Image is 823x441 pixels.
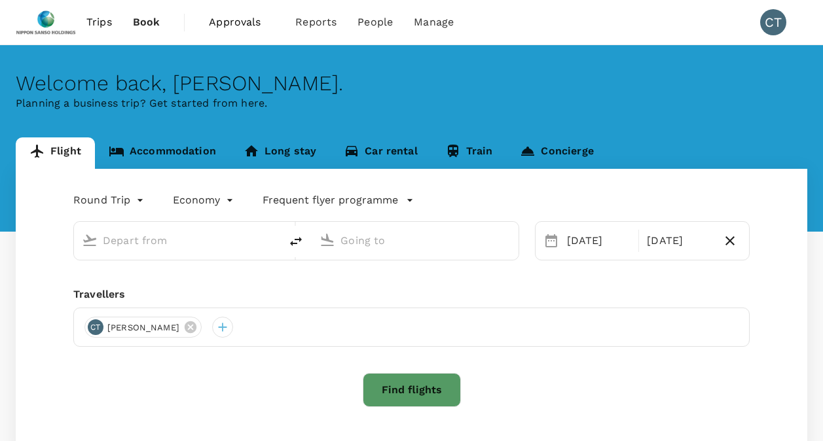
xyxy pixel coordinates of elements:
[173,190,236,211] div: Economy
[340,230,490,251] input: Going to
[209,14,274,30] span: Approvals
[100,321,187,334] span: [PERSON_NAME]
[642,228,716,254] div: [DATE]
[133,14,160,30] span: Book
[16,71,807,96] div: Welcome back , [PERSON_NAME] .
[95,137,230,169] a: Accommodation
[271,239,274,241] button: Open
[280,226,312,257] button: delete
[73,190,147,211] div: Round Trip
[16,137,95,169] a: Flight
[86,14,112,30] span: Trips
[509,239,512,241] button: Open
[760,9,786,35] div: CT
[431,137,507,169] a: Train
[330,137,431,169] a: Car rental
[414,14,454,30] span: Manage
[357,14,393,30] span: People
[88,319,103,335] div: CT
[506,137,607,169] a: Concierge
[363,373,461,407] button: Find flights
[295,14,337,30] span: Reports
[230,137,330,169] a: Long stay
[562,228,636,254] div: [DATE]
[263,192,398,208] p: Frequent flyer programme
[73,287,750,302] div: Travellers
[263,192,414,208] button: Frequent flyer programme
[103,230,253,251] input: Depart from
[16,8,76,37] img: Nippon Sanso Holdings Singapore Pte Ltd
[16,96,807,111] p: Planning a business trip? Get started from here.
[84,317,202,338] div: CT[PERSON_NAME]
